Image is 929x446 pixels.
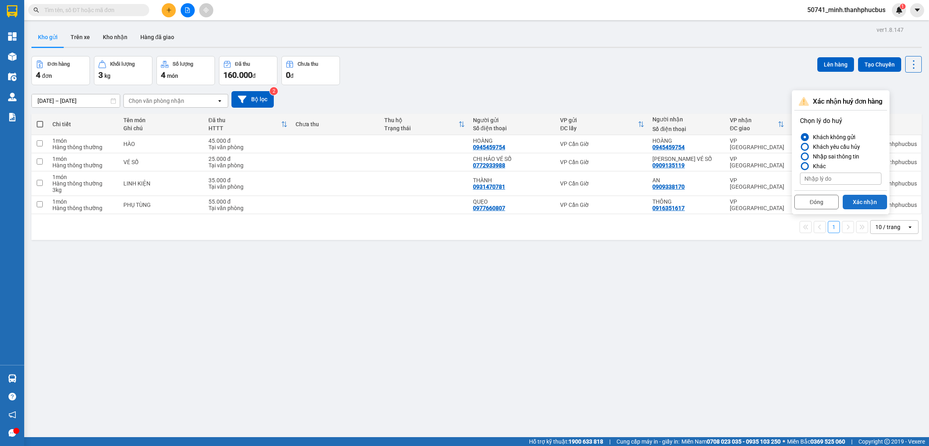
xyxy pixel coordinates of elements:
[652,198,722,205] div: THÔNG
[730,198,784,211] div: VP [GEOGRAPHIC_DATA]
[569,438,603,445] strong: 1900 633 818
[783,440,785,443] span: ⚪️
[208,125,281,131] div: HTTT
[94,56,152,85] button: Khối lượng3kg
[910,3,924,17] button: caret-down
[7,5,17,17] img: logo-vxr
[52,198,116,205] div: 1 món
[730,156,784,169] div: VP [GEOGRAPHIC_DATA]
[794,195,839,209] button: Đóng
[52,162,116,169] div: Hàng thông thường
[730,117,778,123] div: VP nhận
[173,61,193,67] div: Số lượng
[219,56,277,85] button: Đã thu160.000đ
[185,7,190,13] span: file-add
[617,437,679,446] span: Cung cấp máy in - giấy in:
[560,159,644,165] div: VP Cần Giờ
[800,173,881,185] input: Nhập lý do
[33,7,39,13] span: search
[810,152,859,161] div: Nhập sai thông tin
[208,138,288,144] div: 45.000 đ
[914,6,921,14] span: caret-down
[52,156,116,162] div: 1 món
[726,114,788,135] th: Toggle SortBy
[8,32,17,41] img: dashboard-icon
[199,3,213,17] button: aim
[44,6,140,15] input: Tìm tên, số ĐT hoặc mã đơn
[730,177,784,190] div: VP [GEOGRAPHIC_DATA]
[290,73,294,79] span: đ
[473,177,552,183] div: THÀNH
[208,177,288,183] div: 35.000 đ
[8,113,17,121] img: solution-icon
[167,73,178,79] span: món
[36,70,40,80] span: 4
[104,73,110,79] span: kg
[223,70,252,80] span: 160.000
[788,114,844,135] th: Toggle SortBy
[181,3,195,17] button: file-add
[281,56,340,85] button: Chưa thu0đ
[907,224,913,230] svg: open
[560,141,644,147] div: VP Cần Giờ
[652,126,722,132] div: Số điện thoại
[652,156,722,162] div: ANH VŨ VÉ SỐ
[208,183,288,190] div: Tại văn phòng
[204,114,292,135] th: Toggle SortBy
[8,411,16,419] span: notification
[8,429,16,437] span: message
[652,138,722,144] div: HOÀNG
[473,144,505,150] div: 0945459754
[8,52,17,61] img: warehouse-icon
[156,56,215,85] button: Số lượng4món
[877,25,904,34] div: ver 1.8.147
[161,70,165,80] span: 4
[560,117,638,123] div: VP gửi
[810,438,845,445] strong: 0369 525 060
[110,61,135,67] div: Khối lượng
[208,198,288,205] div: 55.000 đ
[901,4,904,9] span: 1
[560,180,644,187] div: VP Cần Giờ
[129,97,184,105] div: Chọn văn phòng nhận
[8,93,17,101] img: warehouse-icon
[208,144,288,150] div: Tại văn phòng
[473,156,552,162] div: CHỊ HẢO VÉ SỐ
[52,138,116,144] div: 1 món
[42,73,52,79] span: đơn
[52,205,116,211] div: Hàng thông thường
[208,162,288,169] div: Tại văn phòng
[810,132,855,142] div: Khách không gửi
[828,221,840,233] button: 1
[884,439,890,444] span: copyright
[296,121,376,127] div: Chưa thu
[52,187,116,193] div: 3 kg
[123,117,200,123] div: Tên món
[208,205,288,211] div: Tại văn phòng
[652,162,685,169] div: 0909135119
[286,70,290,80] span: 0
[32,94,120,107] input: Select a date range.
[64,27,96,47] button: Trên xe
[730,138,784,150] div: VP [GEOGRAPHIC_DATA]
[298,61,318,67] div: Chưa thu
[787,437,845,446] span: Miền Bắc
[652,205,685,211] div: 0916351617
[801,5,892,15] span: 50741_minh.thanhphucbus
[48,61,70,67] div: Đơn hàng
[817,57,854,72] button: Lên hàng
[652,177,722,183] div: AN
[384,117,458,123] div: Thu hộ
[473,138,552,144] div: HOÀNG
[384,125,458,131] div: Trạng thái
[231,91,274,108] button: Bộ lọc
[707,438,781,445] strong: 0708 023 035 - 0935 103 250
[8,374,17,383] img: warehouse-icon
[8,73,17,81] img: warehouse-icon
[473,205,505,211] div: 0977660807
[96,27,134,47] button: Kho nhận
[31,56,90,85] button: Đơn hàng4đơn
[134,27,181,47] button: Hàng đã giao
[800,116,881,126] p: Chọn lý do huỷ
[473,183,505,190] div: 0931470781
